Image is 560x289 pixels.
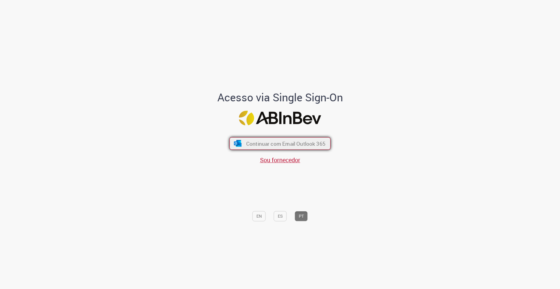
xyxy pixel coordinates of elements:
[246,140,325,147] span: Continuar com Email Outlook 365
[229,137,331,150] button: ícone Azure/Microsoft 360 Continuar com Email Outlook 365
[274,211,287,221] button: ES
[239,111,321,125] img: Logo ABInBev
[197,91,363,103] h1: Acesso via Single Sign-On
[260,156,300,164] a: Sou fornecedor
[233,140,242,147] img: ícone Azure/Microsoft 360
[253,211,266,221] button: EN
[295,211,308,221] button: PT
